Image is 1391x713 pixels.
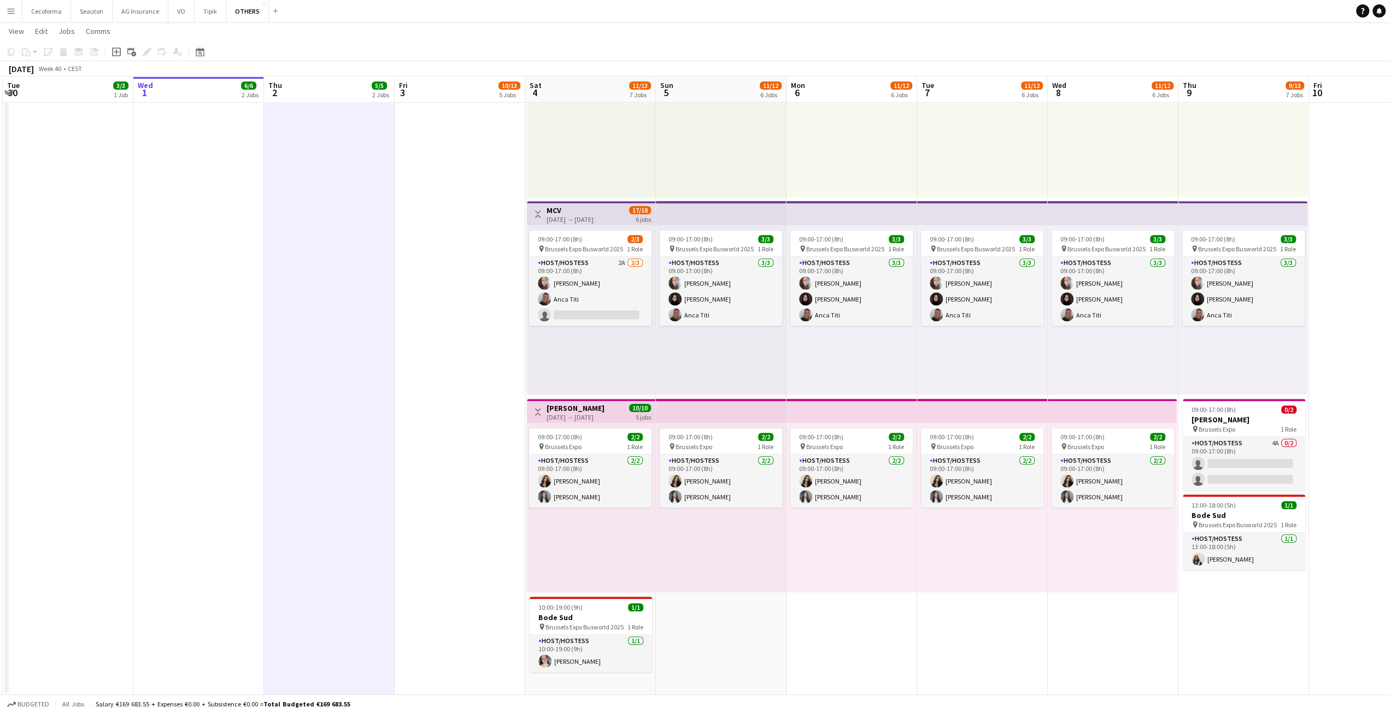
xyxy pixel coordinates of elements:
[547,205,594,215] h3: MCV
[226,1,269,22] button: OTHERS
[760,81,782,90] span: 11/12
[891,91,912,99] div: 6 Jobs
[538,433,582,441] span: 09:00-17:00 (8h)
[1183,510,1305,520] h3: Bode Sud
[399,80,408,90] span: Fri
[636,412,651,421] div: 5 jobs
[1198,245,1276,253] span: Brussels Expo Busworld 2025
[888,443,904,451] span: 1 Role
[1022,91,1042,99] div: 6 Jobs
[1183,494,1305,570] app-job-card: 13:00-18:00 (5h)1/1Bode Sud Brussels Expo Busworld 20251 RoleHost/Hostess1/113:00-18:00 (5h)[PERS...
[530,635,652,672] app-card-role: Host/Hostess1/110:00-19:00 (9h)[PERSON_NAME]
[627,235,643,243] span: 2/3
[1150,235,1165,243] span: 3/3
[1281,405,1296,414] span: 0/2
[372,81,387,90] span: 5/5
[1281,235,1296,243] span: 3/3
[760,91,781,99] div: 6 Jobs
[758,433,773,441] span: 2/2
[538,235,582,243] span: 09:00-17:00 (8h)
[1183,415,1305,425] h3: [PERSON_NAME]
[22,1,71,22] button: Cecoforma
[789,86,805,99] span: 6
[660,80,673,90] span: Sun
[7,80,20,90] span: Tue
[1286,91,1304,99] div: 7 Jobs
[96,700,350,708] div: Salary €169 683.55 + Expenses €0.00 + Subsistence €0.00 =
[922,80,934,90] span: Tue
[529,231,652,326] div: 09:00-17:00 (8h)2/3 Brussels Expo Busworld 20251 RoleHost/Hostess2A2/309:00-17:00 (8h)[PERSON_NAM...
[136,86,153,99] span: 1
[1286,81,1304,90] span: 9/13
[114,91,128,99] div: 1 Job
[1149,443,1165,451] span: 1 Role
[1067,245,1146,253] span: Brussels Expo Busworld 2025
[195,1,226,22] button: Tipik
[71,1,113,22] button: Seauton
[1183,533,1305,570] app-card-role: Host/Hostess1/113:00-18:00 (5h)[PERSON_NAME]
[4,24,28,38] a: View
[68,64,82,73] div: CEST
[668,433,713,441] span: 09:00-17:00 (8h)
[1067,443,1104,451] span: Brussels Expo
[1019,245,1035,253] span: 1 Role
[630,91,650,99] div: 7 Jobs
[627,245,643,253] span: 1 Role
[660,428,782,508] app-job-card: 09:00-17:00 (8h)2/2 Brussels Expo1 RoleHost/Hostess2/209:00-17:00 (8h)[PERSON_NAME][PERSON_NAME]
[397,86,408,99] span: 3
[31,24,52,38] a: Edit
[930,433,974,441] span: 09:00-17:00 (8h)
[1182,231,1305,326] app-job-card: 09:00-17:00 (8h)3/3 Brussels Expo Busworld 20251 RoleHost/Hostess3/309:00-17:00 (8h)[PERSON_NAME]...
[113,1,168,22] button: AG Insurance
[1183,437,1305,490] app-card-role: Host/Hostess4A0/209:00-17:00 (8h)
[168,1,195,22] button: VO
[627,623,643,631] span: 1 Role
[629,404,651,412] span: 10/10
[1052,428,1174,508] app-job-card: 09:00-17:00 (8h)2/2 Brussels Expo1 RoleHost/Hostess2/209:00-17:00 (8h)[PERSON_NAME][PERSON_NAME]
[1192,501,1236,509] span: 13:00-18:00 (5h)
[758,443,773,451] span: 1 Role
[372,91,389,99] div: 2 Jobs
[54,24,79,38] a: Jobs
[138,80,153,90] span: Wed
[530,597,652,672] app-job-card: 10:00-19:00 (9h)1/1Bode Sud Brussels Expo Busworld 20251 RoleHost/Hostess1/110:00-19:00 (9h)[PERS...
[790,428,913,508] div: 09:00-17:00 (8h)2/2 Brussels Expo1 RoleHost/Hostess2/209:00-17:00 (8h)[PERSON_NAME][PERSON_NAME]
[528,86,542,99] span: 4
[1183,399,1305,490] app-job-card: 09:00-17:00 (8h)0/2[PERSON_NAME] Brussels Expo1 RoleHost/Hostess4A0/209:00-17:00 (8h)
[113,81,128,90] span: 3/3
[1052,80,1066,90] span: Wed
[930,235,974,243] span: 09:00-17:00 (8h)
[921,428,1043,508] app-job-card: 09:00-17:00 (8h)2/2 Brussels Expo1 RoleHost/Hostess2/209:00-17:00 (8h)[PERSON_NAME][PERSON_NAME]
[1150,433,1165,441] span: 2/2
[920,86,934,99] span: 7
[890,81,912,90] span: 11/12
[676,443,712,451] span: Brussels Expo
[1050,86,1066,99] span: 8
[241,81,256,90] span: 6/6
[1052,257,1174,326] app-card-role: Host/Hostess3/309:00-17:00 (8h)[PERSON_NAME][PERSON_NAME]Anca Titi
[806,443,843,451] span: Brussels Expo
[1152,91,1173,99] div: 6 Jobs
[1060,235,1105,243] span: 09:00-17:00 (8h)
[937,443,973,451] span: Brussels Expo
[1019,433,1035,441] span: 2/2
[1019,443,1035,451] span: 1 Role
[1199,521,1277,529] span: Brussels Expo Busworld 2025
[921,455,1043,508] app-card-role: Host/Hostess2/209:00-17:00 (8h)[PERSON_NAME][PERSON_NAME]
[1182,257,1305,326] app-card-role: Host/Hostess3/309:00-17:00 (8h)[PERSON_NAME][PERSON_NAME]Anca Titi
[1052,231,1174,326] div: 09:00-17:00 (8h)3/3 Brussels Expo Busworld 20251 RoleHost/Hostess3/309:00-17:00 (8h)[PERSON_NAME]...
[1312,86,1322,99] span: 10
[530,80,542,90] span: Sat
[889,433,904,441] span: 2/2
[81,24,115,38] a: Comms
[1199,425,1235,433] span: Brussels Expo
[628,603,643,611] span: 1/1
[529,257,652,326] app-card-role: Host/Hostess2A2/309:00-17:00 (8h)[PERSON_NAME]Anca Titi
[636,214,651,223] div: 6 jobs
[9,63,34,74] div: [DATE]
